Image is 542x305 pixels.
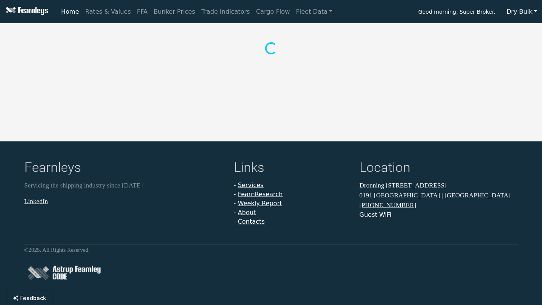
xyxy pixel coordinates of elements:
[238,181,263,189] a: Services
[238,191,283,198] a: FearnResearch
[360,202,416,209] a: [PHONE_NUMBER]
[234,217,350,226] li: -
[502,5,542,19] button: Dry Bulk
[4,7,48,16] img: Fearnleys Logo
[150,4,198,19] a: Bunker Prices
[293,4,335,19] a: Fleet Data
[234,190,350,199] li: -
[360,190,518,200] p: 0191 [GEOGRAPHIC_DATA] | [GEOGRAPHIC_DATA]
[360,160,518,178] h4: Location
[134,4,151,19] a: FFA
[24,247,90,253] small: © 2025 . All Rights Reserved.
[58,4,82,19] a: Home
[234,160,350,178] h4: Links
[82,4,134,19] a: Rates & Values
[253,4,293,19] a: Cargo Flow
[234,199,350,208] li: -
[24,181,225,191] p: Servicing the shipping industry since [DATE]
[24,160,225,178] h4: Fearnleys
[234,208,350,217] li: -
[198,4,253,19] a: Trade Indicators
[238,209,256,216] a: About
[238,200,282,207] a: Weekly Report
[234,181,350,190] li: -
[238,218,265,225] a: Contacts
[360,181,518,191] p: Dronning [STREET_ADDRESS]
[24,197,48,205] a: LinkedIn
[418,6,496,19] span: Good morning, Super Broker.
[360,210,392,219] button: Guest WiFi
